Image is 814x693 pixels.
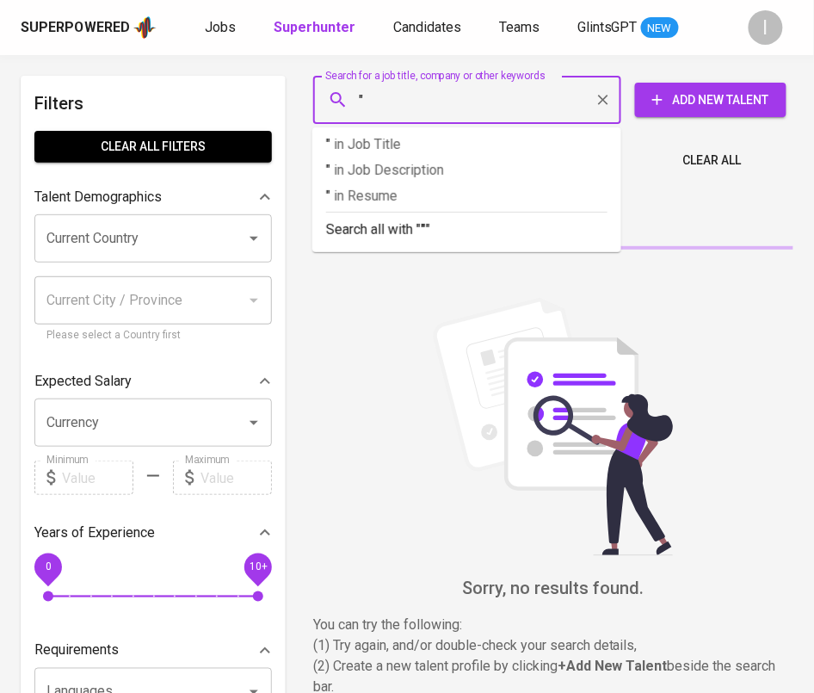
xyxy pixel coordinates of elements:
[34,371,132,392] p: Expected Salary
[274,17,359,39] a: Superhunter
[326,160,607,181] p: "
[274,19,355,35] b: Superhunter
[591,88,615,112] button: Clear
[499,19,540,35] span: Teams
[46,327,260,344] p: Please select a Country first
[34,640,119,661] p: Requirements
[393,19,461,35] span: Candidates
[577,19,638,35] span: GlintsGPT
[499,17,543,39] a: Teams
[635,83,786,117] button: Add New Talent
[21,18,130,38] div: Superpowered
[393,17,465,39] a: Candidates
[334,162,444,178] span: in Job Description
[21,15,157,40] a: Superpoweredapp logo
[45,561,51,573] span: 0
[558,659,668,675] b: + Add New Talent
[313,616,793,636] p: You can try the following :
[326,186,607,207] p: "
[34,523,155,543] p: Years of Experience
[205,17,239,39] a: Jobs
[334,136,401,152] span: in Job Title
[313,636,793,657] p: (1) Try again, and/or double-check your search details,
[133,15,157,40] img: app logo
[313,574,793,602] h6: Sorry, no results found.
[34,516,272,550] div: Years of Experience
[34,131,272,163] button: Clear All filters
[34,364,272,399] div: Expected Salary
[62,461,133,495] input: Value
[683,150,742,171] span: Clear All
[242,226,266,251] button: Open
[205,19,236,35] span: Jobs
[34,634,272,668] div: Requirements
[641,20,679,37] span: NEW
[34,187,162,207] p: Talent Demographics
[749,10,783,45] div: I
[200,461,272,495] input: Value
[326,134,607,155] p: "
[48,136,258,158] span: Clear All filters
[676,145,749,176] button: Clear All
[649,90,773,111] span: Add New Talent
[424,298,682,556] img: file_searching.svg
[242,411,266,435] button: Open
[34,90,272,117] h6: Filters
[421,221,426,238] b: "
[34,180,272,214] div: Talent Demographics
[249,561,267,573] span: 10+
[577,17,679,39] a: GlintsGPT NEW
[334,188,398,204] span: in Resume
[326,220,607,240] p: Search all with " "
